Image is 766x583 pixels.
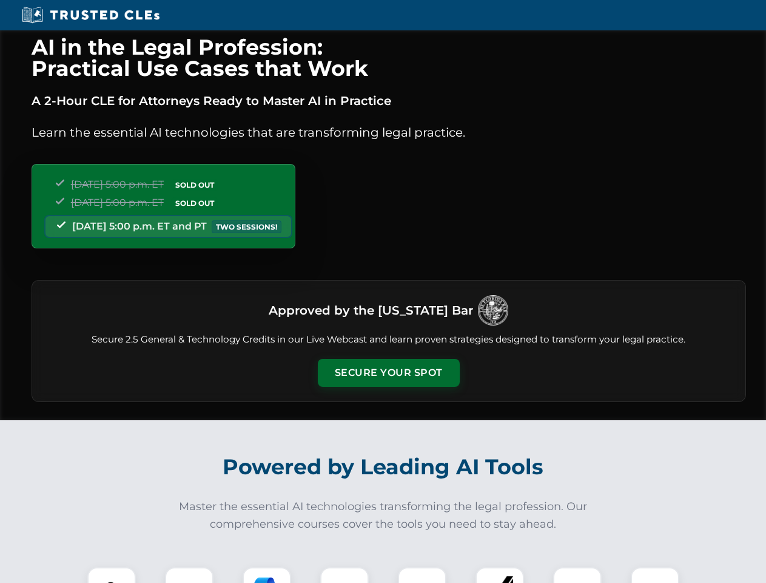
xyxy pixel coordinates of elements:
p: Master the essential AI technologies transforming the legal profession. Our comprehensive courses... [171,498,596,533]
img: Trusted CLEs [18,6,163,24]
p: Secure 2.5 General & Technology Credits in our Live Webcast and learn proven strategies designed ... [47,333,731,347]
span: SOLD OUT [171,197,218,210]
h1: AI in the Legal Profession: Practical Use Cases that Work [32,36,746,79]
button: Secure Your Spot [318,359,460,387]
span: [DATE] 5:00 p.m. ET [71,179,164,190]
p: Learn the essential AI technologies that are transforming legal practice. [32,123,746,142]
span: [DATE] 5:00 p.m. ET [71,197,164,208]
p: A 2-Hour CLE for Attorneys Ready to Master AI in Practice [32,91,746,111]
h3: Approved by the [US_STATE] Bar [269,299,473,321]
span: SOLD OUT [171,179,218,191]
h2: Powered by Leading AI Tools [47,446,719,488]
img: Logo [478,295,508,326]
